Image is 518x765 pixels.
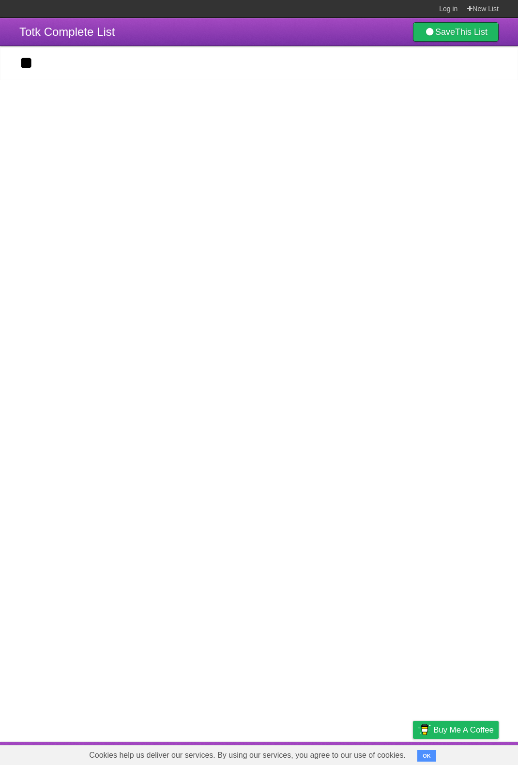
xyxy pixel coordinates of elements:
[367,744,389,763] a: Terms
[417,750,436,762] button: OK
[316,744,355,763] a: Developers
[400,744,426,763] a: Privacy
[284,744,305,763] a: About
[413,22,499,42] a: SaveThis List
[433,721,494,738] span: Buy me a coffee
[19,25,115,38] span: Totk Complete List
[79,746,415,765] span: Cookies help us deliver our services. By using our services, you agree to our use of cookies.
[413,721,499,739] a: Buy me a coffee
[438,744,499,763] a: Suggest a feature
[455,27,488,37] b: This List
[418,721,431,738] img: Buy me a coffee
